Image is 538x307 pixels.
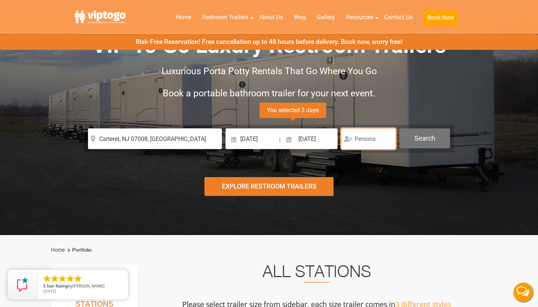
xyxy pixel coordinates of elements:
a: Gallery [311,9,341,25]
a: Contact Us [379,9,418,25]
li:  [43,274,51,283]
input: Pickup [282,128,338,149]
a: Restroom Trailers [197,9,254,25]
button: Book Now [424,10,458,25]
a: Home [170,9,197,25]
span: [PERSON_NAME] [72,283,105,289]
a: About Us [254,9,288,25]
a: Home [51,247,65,253]
h2: All Stations [148,265,486,283]
span: | [279,128,281,152]
li:  [58,274,67,283]
img: Review Rating [15,277,30,292]
a: Book Now [418,9,463,30]
span: Book a portable bathroom trailer for your next event. [163,88,375,99]
li:  [74,274,82,283]
button: Live Chat [508,277,538,307]
input: Where do you need your restroom? [88,128,222,149]
span: Star Rating [47,283,68,289]
span: [DATE] [43,288,56,294]
span: You selected 3 days [260,103,326,118]
span: 5 [43,283,45,289]
span: by [43,284,122,289]
div: Explore Restroom Trailers [204,177,334,196]
a: Resources [341,9,379,25]
span: Luxurious Porta Potty Rentals That Go Where You Go [162,66,377,76]
input: Delivery [226,128,278,149]
li:  [66,274,75,283]
input: Persons [341,128,396,149]
button: Search [399,128,450,148]
li:  [50,274,59,283]
li: Portfolio [66,246,92,255]
a: Blog [288,9,311,25]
